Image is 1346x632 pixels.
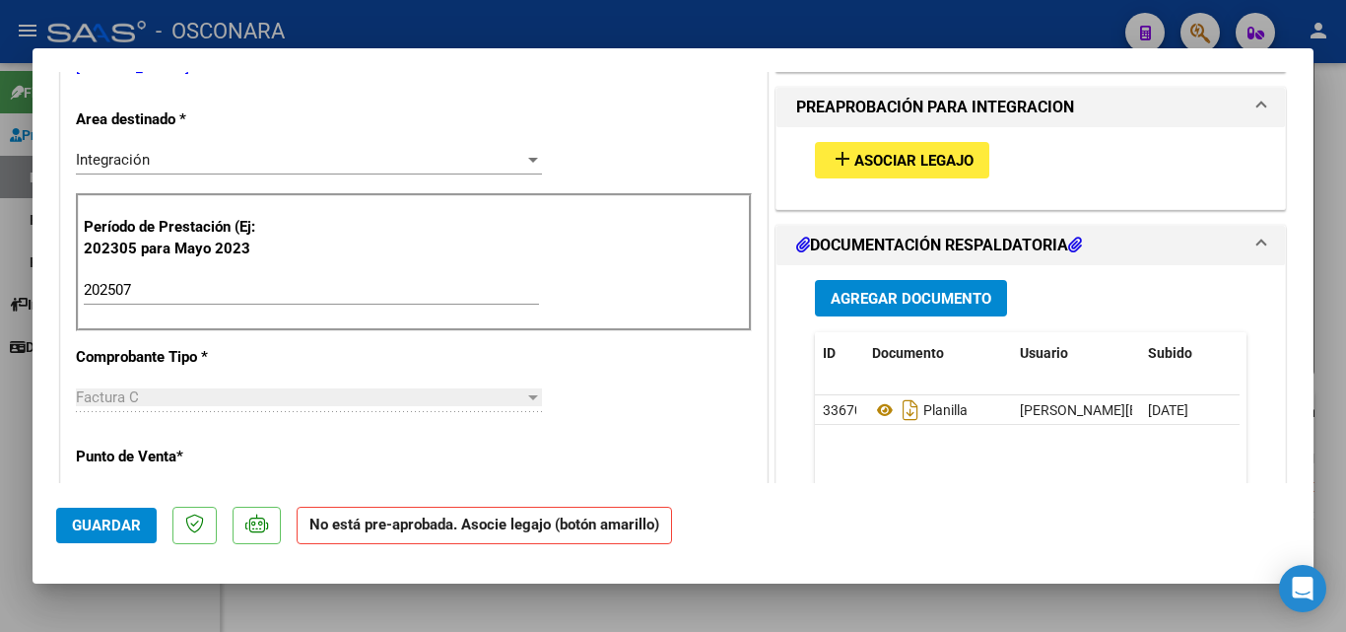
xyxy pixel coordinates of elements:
datatable-header-cell: ID [815,332,864,375]
datatable-header-cell: Subido [1140,332,1239,375]
p: Comprobante Tipo * [76,346,279,369]
span: Integración [76,151,150,169]
span: Usuario [1020,345,1068,361]
span: Factura C [76,388,139,406]
span: Documento [872,345,944,361]
mat-expansion-panel-header: PREAPROBACIÓN PARA INTEGRACION [776,88,1285,127]
span: Guardar [72,517,141,534]
span: 33670 [823,402,862,418]
div: Open Intercom Messenger [1279,565,1326,612]
mat-icon: add [831,147,854,171]
span: Asociar Legajo [854,152,974,170]
span: Subido [1148,345,1192,361]
button: Guardar [56,508,157,543]
button: Asociar Legajo [815,142,989,178]
span: [DATE] [1148,402,1188,418]
datatable-header-cell: Usuario [1012,332,1140,375]
h1: PREAPROBACIÓN PARA INTEGRACION [796,96,1074,119]
datatable-header-cell: Documento [864,332,1012,375]
strong: No está pre-aprobada. Asocie legajo (botón amarillo) [297,507,672,545]
datatable-header-cell: Acción [1239,332,1337,375]
mat-expansion-panel-header: DOCUMENTACIÓN RESPALDATORIA [776,226,1285,265]
button: Agregar Documento [815,280,1007,316]
p: Area destinado * [76,108,279,131]
span: Agregar Documento [831,290,991,308]
i: Descargar documento [898,394,923,426]
p: Período de Prestación (Ej: 202305 para Mayo 2023 [84,216,282,260]
h1: DOCUMENTACIÓN RESPALDATORIA [796,234,1082,257]
span: ID [823,345,836,361]
span: Planilla [872,402,968,418]
div: PREAPROBACIÓN PARA INTEGRACION [776,127,1285,209]
p: Punto de Venta [76,446,279,468]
